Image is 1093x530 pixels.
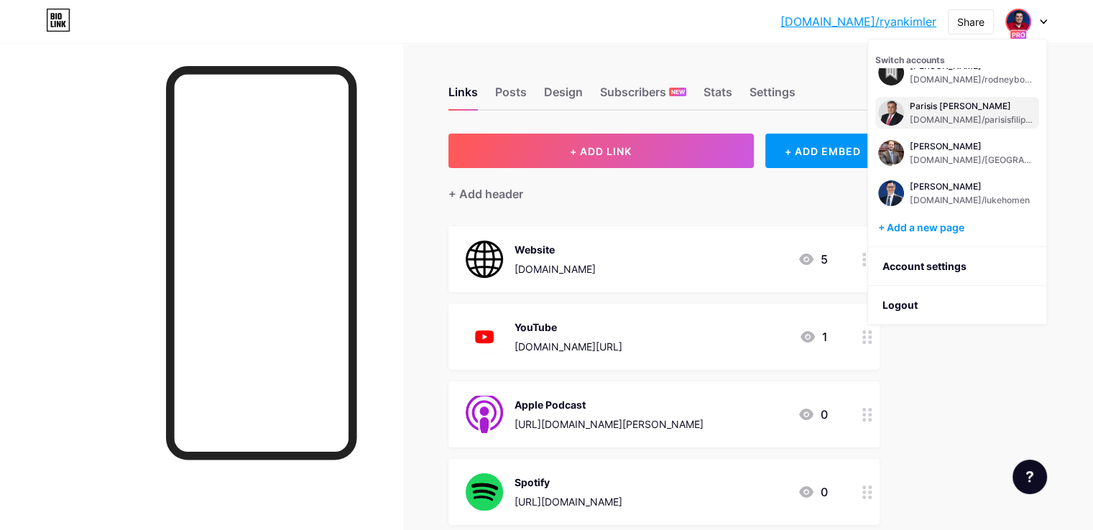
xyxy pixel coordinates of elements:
div: [DOMAIN_NAME]/[GEOGRAPHIC_DATA] [910,154,1036,166]
div: 0 [798,406,828,423]
div: Apple Podcast [515,397,704,412]
div: + Add header [448,185,523,203]
div: Website [515,242,596,257]
div: Parisis [PERSON_NAME] [910,101,1036,112]
div: + Add a new page [878,220,1039,235]
div: Stats [704,83,732,109]
div: 1 [799,328,828,345]
img: Apple Podcast [466,396,503,433]
img: testingbilal [878,60,904,85]
a: Account settings [868,247,1046,286]
a: [DOMAIN_NAME]/ryankimler [780,13,936,30]
div: Spotify [515,475,622,490]
div: 0 [798,483,828,501]
span: Switch accounts [875,55,945,65]
img: Spotify [466,473,503,511]
div: Share [957,14,984,29]
img: YouTube [466,318,503,355]
div: [DOMAIN_NAME][URL] [515,339,622,354]
div: YouTube [515,320,622,335]
div: [PERSON_NAME] [910,181,1030,192]
div: Subscribers [600,83,686,109]
div: [DOMAIN_NAME]/lukehomen [910,195,1030,206]
div: Design [544,83,583,109]
div: 5 [798,251,828,268]
div: [PERSON_NAME] [910,141,1036,152]
li: Logout [868,286,1046,325]
div: [DOMAIN_NAME] [515,261,596,276]
div: Posts [495,83,527,109]
span: + ADD LINK [570,145,632,157]
div: [URL][DOMAIN_NAME][PERSON_NAME] [515,417,704,432]
div: [DOMAIN_NAME]/parisisfilippatos [910,114,1036,126]
img: testingbilal [1007,10,1030,33]
div: Links [448,83,478,109]
img: testingbilal [878,100,904,126]
img: testingbilal [878,140,904,166]
img: testingbilal [878,180,904,206]
span: NEW [671,88,685,96]
button: + ADD LINK [448,134,754,168]
div: Settings [750,83,795,109]
div: [URL][DOMAIN_NAME] [515,494,622,509]
img: Website [466,241,503,278]
div: + ADD EMBED [765,134,880,168]
div: [DOMAIN_NAME]/rodneyboehm [910,74,1036,85]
